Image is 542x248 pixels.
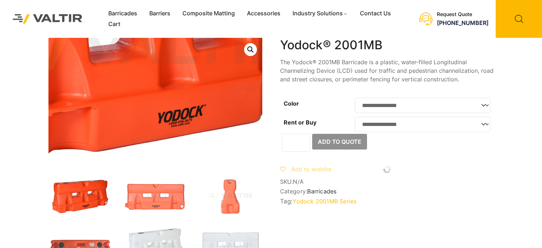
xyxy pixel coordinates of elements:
div: Request Quote [437,11,489,17]
img: 2001MB_Org_3Q.jpg [48,177,113,216]
label: Rent or Buy [284,119,316,126]
a: Barricades [307,188,336,195]
span: SKU: [280,178,494,185]
input: Product quantity [282,134,310,152]
button: Add to Quote [312,134,367,150]
a: Industry Solutions [287,8,354,19]
a: Contact Us [354,8,397,19]
label: Color [284,100,299,107]
a: Composite Matting [176,8,241,19]
a: Accessories [241,8,287,19]
span: N/A [293,178,304,185]
span: Category: [280,188,494,195]
p: The Yodock® 2001MB Barricade is a plastic, water-filled Longitudinal Channelizing Device (LCD) us... [280,58,494,83]
a: [PHONE_NUMBER] [437,19,489,26]
img: 2001MB_Org_Front.jpg [123,177,187,216]
img: 2001MB_Org_Side.jpg [198,177,262,216]
a: Cart [102,19,127,30]
a: Yodock 2001MB Series [293,198,356,205]
span: Tag: [280,198,494,205]
img: Valtir Rentals [5,7,90,31]
h1: Yodock® 2001MB [280,38,494,52]
a: Barricades [102,8,143,19]
a: Barriers [143,8,176,19]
